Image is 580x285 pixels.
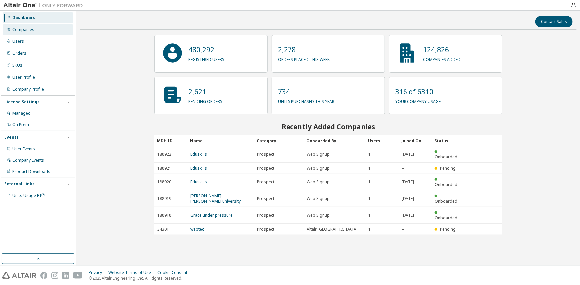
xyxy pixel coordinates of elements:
span: 188918 [157,213,171,218]
p: registered users [188,55,224,62]
a: Eduskills [190,151,207,157]
span: Onboarded [435,198,457,204]
span: Prospect [257,196,274,201]
div: Name [190,135,251,146]
img: youtube.svg [73,272,83,279]
span: 188920 [157,179,171,185]
p: 124,826 [423,45,461,55]
button: Contact Sales [535,16,573,27]
span: 1 [368,179,371,185]
span: Onboarded [435,215,457,221]
div: Website Terms of Use [108,270,157,275]
span: Pending [440,226,456,232]
span: Web Signup [307,213,330,218]
img: altair_logo.svg [2,272,36,279]
span: Pending [440,165,456,171]
div: Events [4,135,19,140]
span: [DATE] [402,179,414,185]
span: 1 [368,227,371,232]
div: Managed [12,111,31,116]
div: Company Events [12,158,44,163]
span: Altair [GEOGRAPHIC_DATA] [307,227,358,232]
div: Privacy [89,270,108,275]
div: Cookie Consent [157,270,191,275]
span: Web Signup [307,179,330,185]
a: Grace under pressure [190,212,233,218]
div: Status [434,135,462,146]
span: [DATE] [402,196,414,201]
p: 734 [278,87,334,97]
p: pending orders [188,97,222,104]
span: -- [402,166,404,171]
span: [DATE] [402,213,414,218]
span: 1 [368,152,371,157]
span: Web Signup [307,196,330,201]
div: MDH ID [157,135,185,146]
img: Altair One [3,2,86,9]
span: -- [402,227,404,232]
span: Onboarded [435,154,457,160]
a: Eduskills [190,179,207,185]
span: 1 [368,166,371,171]
span: Prospect [257,227,274,232]
div: Companies [12,27,34,32]
span: 188922 [157,152,171,157]
span: 188921 [157,166,171,171]
span: Web Signup [307,166,330,171]
p: your company usage [395,97,441,104]
div: User Profile [12,75,35,80]
span: 34301 [157,227,169,232]
a: Eduskills [190,165,207,171]
a: wabtec [190,226,204,232]
div: User Events [12,146,35,152]
div: Onboarded By [306,135,363,146]
span: [DATE] [402,152,414,157]
div: License Settings [4,99,40,105]
div: Joined On [401,135,429,146]
p: units purchased this year [278,97,334,104]
span: Units Usage BI [12,193,45,198]
div: Category [257,135,301,146]
h2: Recently Added Companies [154,122,502,131]
span: Prospect [257,152,274,157]
div: Product Downloads [12,169,50,174]
img: instagram.svg [51,272,58,279]
span: Prospect [257,213,274,218]
div: On Prem [12,122,29,127]
p: 316 of 6310 [395,87,441,97]
div: Users [12,39,24,44]
span: 188919 [157,196,171,201]
span: Prospect [257,179,274,185]
span: Prospect [257,166,274,171]
span: 1 [368,196,371,201]
p: orders placed this week [278,55,330,62]
div: Company Profile [12,87,44,92]
p: 2,278 [278,45,330,55]
span: 1 [368,213,371,218]
span: Web Signup [307,152,330,157]
div: SKUs [12,63,22,68]
a: [PERSON_NAME] [PERSON_NAME] university [190,193,241,204]
div: Orders [12,51,26,56]
img: linkedin.svg [62,272,69,279]
p: © 2025 Altair Engineering, Inc. All Rights Reserved. [89,275,191,281]
p: 2,621 [188,87,222,97]
p: 480,292 [188,45,224,55]
div: Dashboard [12,15,36,20]
div: Users [368,135,396,146]
img: facebook.svg [40,272,47,279]
span: Onboarded [435,182,457,187]
div: External Links [4,181,35,187]
p: companies added [423,55,461,62]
